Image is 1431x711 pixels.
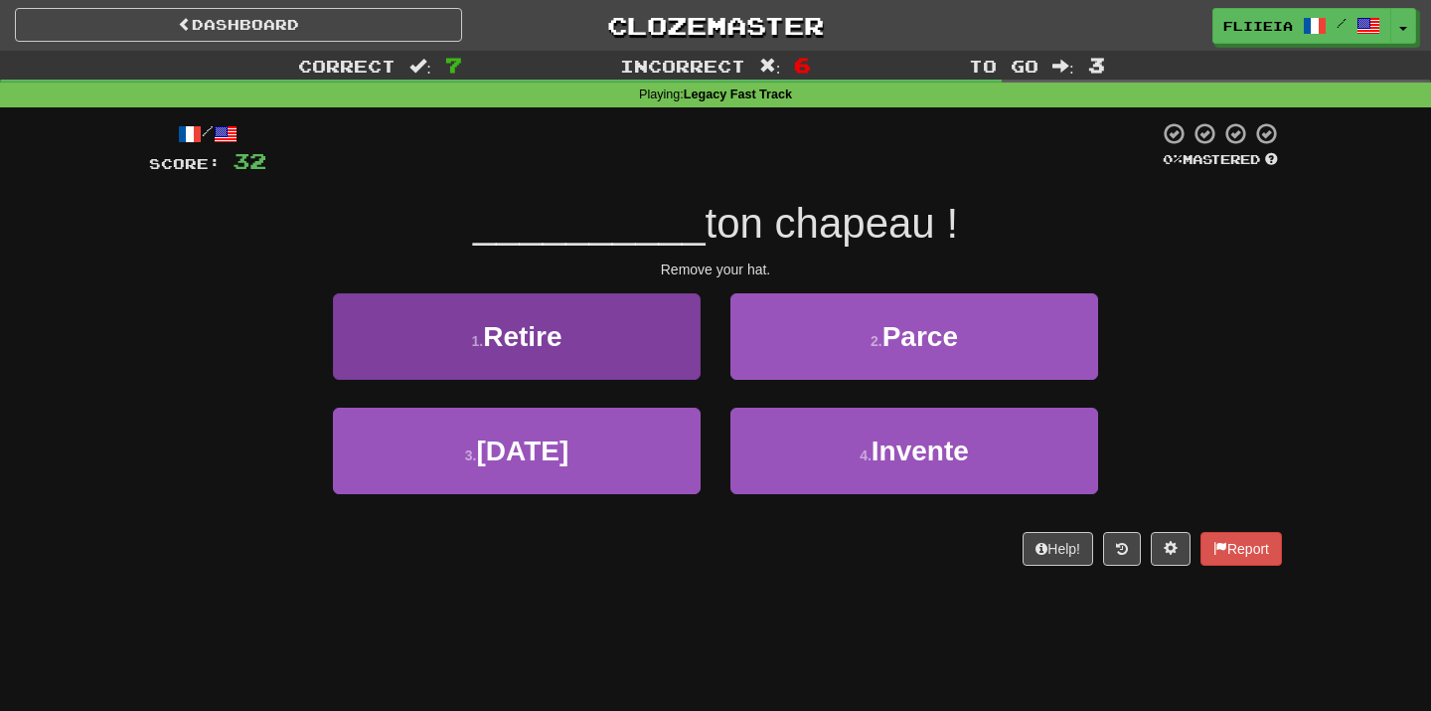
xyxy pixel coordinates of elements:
span: Incorrect [620,56,745,76]
span: Retire [483,321,561,352]
small: 4 . [860,447,872,463]
span: ton chapeau ! [706,200,959,247]
a: fliieia / [1212,8,1391,44]
button: Report [1200,532,1282,566]
button: Help! [1023,532,1093,566]
span: / [1337,16,1347,30]
a: Clozemaster [492,8,939,43]
strong: Legacy Fast Track [684,88,792,101]
small: 1 . [471,333,483,349]
span: 6 [794,53,811,77]
div: / [149,121,266,146]
span: To go [969,56,1038,76]
button: Round history (alt+y) [1103,532,1141,566]
span: : [409,58,431,75]
span: Correct [298,56,396,76]
small: 3 . [465,447,477,463]
span: Score: [149,155,221,172]
span: : [759,58,781,75]
span: __________ [473,200,706,247]
small: 2 . [871,333,882,349]
span: Invente [872,436,969,466]
button: 1.Retire [333,293,701,380]
button: 3.[DATE] [333,408,701,494]
button: 2.Parce [730,293,1098,380]
div: Mastered [1159,151,1282,169]
span: 0 % [1163,151,1183,167]
span: Parce [882,321,958,352]
span: 32 [233,148,266,173]
div: Remove your hat. [149,260,1282,279]
button: 4.Invente [730,408,1098,494]
span: fliieia [1223,17,1293,35]
a: Dashboard [15,8,462,42]
span: 3 [1088,53,1105,77]
span: [DATE] [476,436,568,466]
span: 7 [445,53,462,77]
span: : [1052,58,1074,75]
